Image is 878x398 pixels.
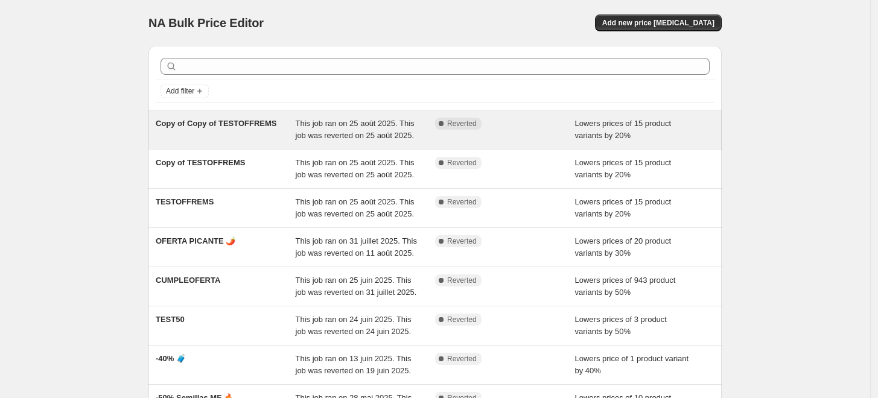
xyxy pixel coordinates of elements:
span: Reverted [447,354,477,364]
span: Lowers prices of 943 product variants by 50% [575,276,676,297]
button: Add new price [MEDICAL_DATA] [595,14,722,31]
span: CUMPLEOFERTA [156,276,220,285]
span: TEST50 [156,315,185,324]
span: Reverted [447,315,477,324]
span: Add new price [MEDICAL_DATA] [602,18,714,28]
span: Lowers prices of 15 product variants by 20% [575,197,672,218]
span: Reverted [447,158,477,168]
span: OFERTA PICANTE 🌶️ [156,236,235,245]
span: This job ran on 25 août 2025. This job was reverted on 25 août 2025. [296,119,415,140]
span: Lowers prices of 15 product variants by 20% [575,158,672,179]
button: Add filter [161,84,209,98]
span: Lowers prices of 20 product variants by 30% [575,236,672,257]
span: Copy of TESTOFFREMS [156,158,246,167]
span: -40% 🧳 [156,354,186,363]
span: This job ran on 24 juin 2025. This job was reverted on 24 juin 2025. [296,315,412,336]
span: This job ran on 25 août 2025. This job was reverted on 25 août 2025. [296,197,415,218]
span: This job ran on 13 juin 2025. This job was reverted on 19 juin 2025. [296,354,412,375]
span: Reverted [447,197,477,207]
span: NA Bulk Price Editor [148,16,264,30]
span: Reverted [447,276,477,285]
span: TESTOFFREMS [156,197,214,206]
span: Lowers prices of 15 product variants by 20% [575,119,672,140]
span: Lowers price of 1 product variant by 40% [575,354,689,375]
span: This job ran on 25 août 2025. This job was reverted on 25 août 2025. [296,158,415,179]
span: Reverted [447,236,477,246]
span: Reverted [447,119,477,128]
span: Add filter [166,86,194,96]
span: This job ran on 25 juin 2025. This job was reverted on 31 juillet 2025. [296,276,417,297]
span: This job ran on 31 juillet 2025. This job was reverted on 11 août 2025. [296,236,417,257]
span: Copy of Copy of TESTOFFREMS [156,119,277,128]
span: Lowers prices of 3 product variants by 50% [575,315,667,336]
